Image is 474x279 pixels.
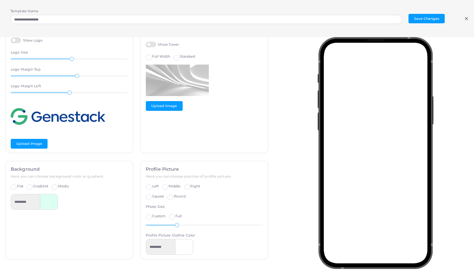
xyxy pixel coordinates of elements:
h4: Profile Picture [146,167,263,172]
label: Photo Size [146,204,165,209]
span: Custom [152,214,166,218]
span: Flat [17,184,23,188]
label: Logo Size [11,50,28,55]
button: Save Changes [408,14,445,23]
label: Template Name [10,9,38,14]
span: Full [175,214,182,218]
span: Round [174,194,186,198]
span: Left [152,184,159,188]
img: Logo [146,65,209,96]
span: Right [190,184,200,188]
label: Logo Margin Top [11,67,40,72]
img: Logo [11,101,105,132]
span: Media [58,184,69,188]
button: Upload Image [146,101,183,111]
h6: Here you can choose background color or gradient. [11,174,128,179]
h6: Here you can choose position of profile picture. [146,174,263,179]
span: Square [152,194,164,198]
h4: Background [11,167,128,172]
span: Gradient [33,184,48,188]
label: Profile Picture Outline Color [146,233,195,238]
label: Show Cover [146,42,179,48]
span: Standard [180,54,195,59]
label: Show Logo [11,37,43,43]
button: Upload Image [11,139,48,148]
label: Logo Margin Left [11,84,41,89]
span: Full Width [152,54,170,59]
span: Middle [168,184,181,188]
